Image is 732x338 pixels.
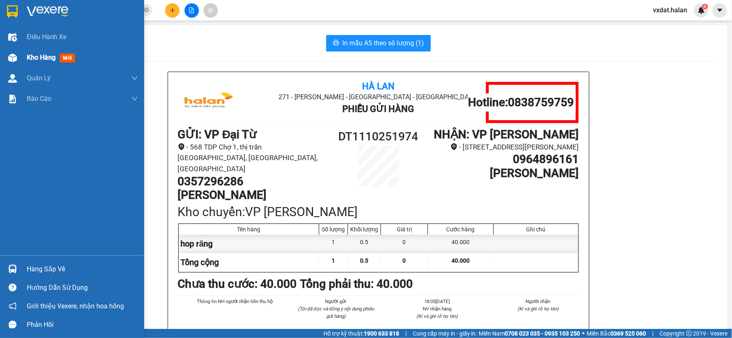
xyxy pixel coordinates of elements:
[10,56,89,70] b: GỬI : VP Đại Từ
[383,226,426,233] div: Giá trị
[428,142,579,153] li: - [STREET_ADDRESS][PERSON_NAME]
[326,35,431,51] button: printerIn mẫu A5 theo số lượng (1)
[27,282,138,294] div: Hướng dẫn sử dụng
[333,40,339,47] span: printer
[27,263,138,275] div: Hàng sắp về
[178,142,328,175] li: - 568 TDP Chợ 1, thị trấn [GEOGRAPHIC_DATA], [GEOGRAPHIC_DATA], [GEOGRAPHIC_DATA]
[178,188,328,202] h1: [PERSON_NAME]
[611,330,646,337] strong: 0369 525 060
[7,5,18,18] img: logo-vxr
[170,7,175,13] span: plus
[203,3,218,18] button: aim
[704,4,706,9] span: 4
[181,257,219,267] span: Tổng cộng
[319,235,348,253] div: 1
[328,128,429,146] h1: DT1110251974
[131,75,138,82] span: down
[185,3,199,18] button: file-add
[144,7,149,12] span: close-circle
[428,152,579,166] h1: 0964896161
[587,329,646,338] span: Miền Bắc
[405,329,407,338] span: |
[8,33,17,42] img: warehouse-icon
[144,7,149,14] span: close-circle
[8,74,17,83] img: warehouse-icon
[60,54,75,63] span: mới
[360,257,369,264] span: 0.5
[27,301,124,311] span: Giới thiệu Vexere, nhận hoa hồng
[348,235,381,253] div: 0.5
[498,298,579,305] li: Người nhận
[397,298,478,305] li: 18:05[DATE]
[702,4,708,9] sup: 4
[27,93,51,104] span: Báo cáo
[416,313,458,319] i: (Kí và ghi rõ họ tên)
[298,306,374,319] i: (Tôi đã đọc và đồng ý nội dung phiếu gửi hàng)
[413,329,477,338] span: Cung cấp máy in - giấy in:
[245,92,512,102] li: 271 - [PERSON_NAME] - [GEOGRAPHIC_DATA] - [GEOGRAPHIC_DATA]
[332,257,335,264] span: 1
[27,32,67,42] span: Điều hành xe
[582,332,585,335] span: ⚪️
[194,298,276,305] li: Thông tin NH người nhận tiền thu hộ
[178,277,297,291] b: Chưa thu cước : 40.000
[178,128,257,141] b: GỬI : VP Đại Từ
[505,330,580,337] strong: 0708 023 035 - 0935 103 250
[165,3,180,18] button: plus
[9,302,16,310] span: notification
[181,226,317,233] div: Tên hàng
[27,54,56,61] span: Kho hàng
[8,54,17,62] img: warehouse-icon
[178,202,579,221] div: Kho chuyển: VP [PERSON_NAME]
[179,235,320,253] div: hop răng
[8,265,17,273] img: warehouse-icon
[468,96,574,110] h1: Hotline: 0838759759
[343,38,424,48] span: In mẫu A5 theo số lượng (1)
[208,7,213,13] span: aim
[300,277,413,291] b: Tổng phải thu: 40.000
[10,10,72,51] img: logo.jpg
[77,20,344,30] li: 271 - [PERSON_NAME] - [GEOGRAPHIC_DATA] - [GEOGRAPHIC_DATA]
[362,81,395,91] b: Hà Lan
[479,329,580,338] span: Miền Nam
[430,226,491,233] div: Cước hàng
[321,226,346,233] div: Số lượng
[698,7,705,14] img: icon-new-feature
[131,96,138,102] span: down
[364,330,399,337] strong: 1900 633 818
[518,306,559,312] i: (Kí và ghi rõ họ tên)
[189,7,194,13] span: file-add
[178,175,328,189] h1: 0357296286
[428,235,493,253] div: 40.000
[451,143,458,150] span: environment
[647,5,694,15] span: vxdat.halan
[652,329,654,338] span: |
[686,331,692,336] span: copyright
[27,73,51,83] span: Quản Lý
[350,226,379,233] div: Khối lượng
[451,257,470,264] span: 40.000
[397,305,478,312] li: NV nhận hàng
[381,235,428,253] div: 0
[9,284,16,291] span: question-circle
[8,95,17,103] img: solution-icon
[716,7,724,14] span: caret-down
[323,329,399,338] span: Hỗ trợ kỹ thuật:
[403,257,406,264] span: 0
[295,298,377,305] li: Người gửi
[434,128,579,141] b: NHẬN : VP [PERSON_NAME]
[496,226,576,233] div: Ghi chú
[713,3,727,18] button: caret-down
[178,82,240,123] img: logo.jpg
[428,166,579,180] h1: [PERSON_NAME]
[178,143,185,150] span: environment
[27,319,138,331] div: Phản hồi
[9,321,16,329] span: message
[342,104,414,114] b: Phiếu Gửi Hàng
